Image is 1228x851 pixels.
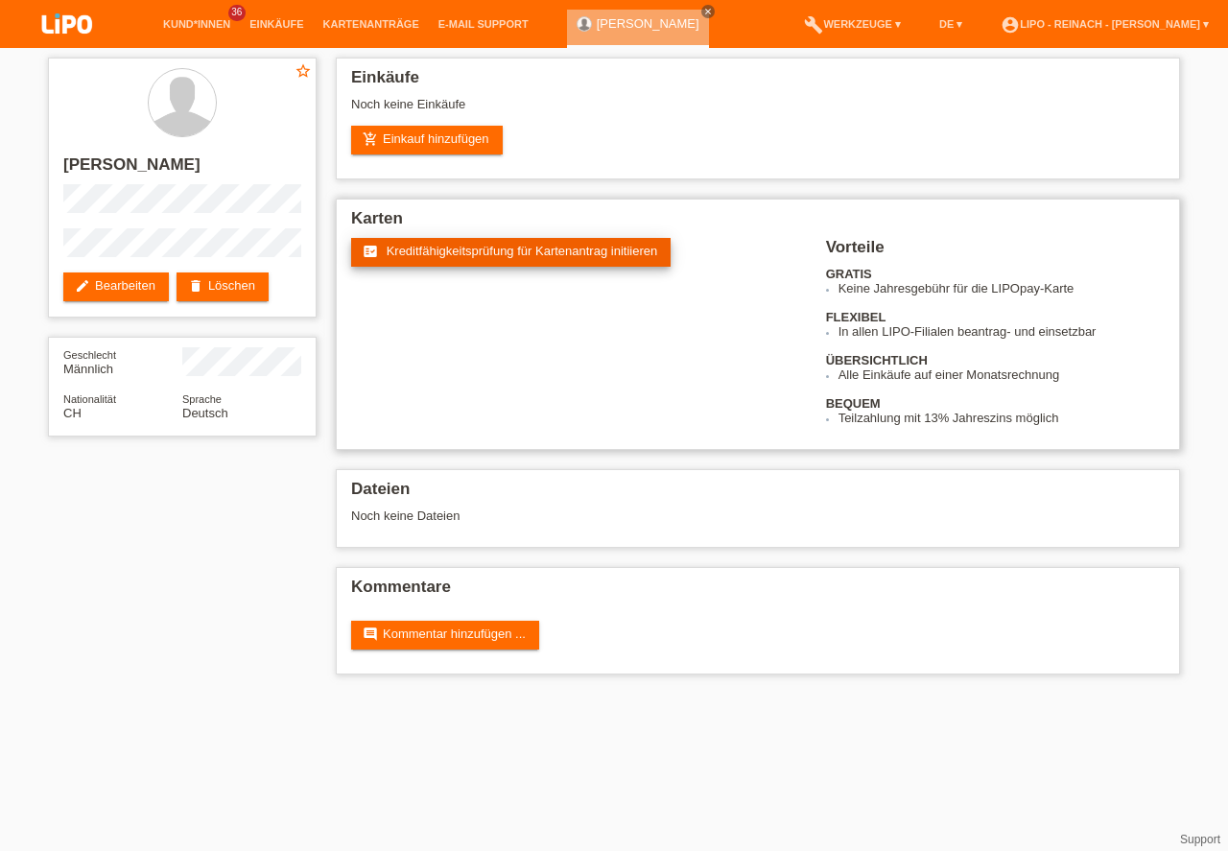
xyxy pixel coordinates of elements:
span: Sprache [182,393,222,405]
div: Männlich [63,347,182,376]
i: fact_check [363,244,378,259]
h2: Karten [351,209,1165,238]
a: account_circleLIPO - Reinach - [PERSON_NAME] ▾ [991,18,1218,30]
a: star_border [295,62,312,83]
a: LIPO pay [19,39,115,54]
b: GRATIS [826,267,872,281]
a: Kund*innen [153,18,240,30]
span: 36 [228,5,246,21]
li: In allen LIPO-Filialen beantrag- und einsetzbar [838,324,1165,339]
span: Nationalität [63,393,116,405]
li: Keine Jahresgebühr für die LIPOpay-Karte [838,281,1165,295]
i: add_shopping_cart [363,131,378,147]
a: commentKommentar hinzufügen ... [351,621,539,650]
b: FLEXIBEL [826,310,886,324]
i: comment [363,626,378,642]
b: ÜBERSICHTLICH [826,353,928,367]
a: editBearbeiten [63,272,169,301]
a: E-Mail Support [429,18,538,30]
a: buildWerkzeuge ▾ [794,18,910,30]
a: Support [1180,833,1220,846]
a: fact_check Kreditfähigkeitsprüfung für Kartenantrag initiieren [351,238,671,267]
span: Deutsch [182,406,228,420]
a: DE ▾ [930,18,972,30]
i: close [703,7,713,16]
i: account_circle [1001,15,1020,35]
div: Noch keine Dateien [351,508,937,523]
a: close [701,5,715,18]
li: Alle Einkäufe auf einer Monatsrechnung [838,367,1165,382]
i: edit [75,278,90,294]
h2: Kommentare [351,578,1165,606]
a: [PERSON_NAME] [597,16,699,31]
a: deleteLöschen [177,272,269,301]
h2: [PERSON_NAME] [63,155,301,184]
li: Teilzahlung mit 13% Jahreszins möglich [838,411,1165,425]
span: Schweiz [63,406,82,420]
i: delete [188,278,203,294]
h2: Vorteile [826,238,1165,267]
i: star_border [295,62,312,80]
span: Geschlecht [63,349,116,361]
h2: Dateien [351,480,1165,508]
a: Kartenanträge [314,18,429,30]
div: Noch keine Einkäufe [351,97,1165,126]
span: Kreditfähigkeitsprüfung für Kartenantrag initiieren [387,244,658,258]
i: build [804,15,823,35]
h2: Einkäufe [351,68,1165,97]
b: BEQUEM [826,396,881,411]
a: Einkäufe [240,18,313,30]
a: add_shopping_cartEinkauf hinzufügen [351,126,503,154]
